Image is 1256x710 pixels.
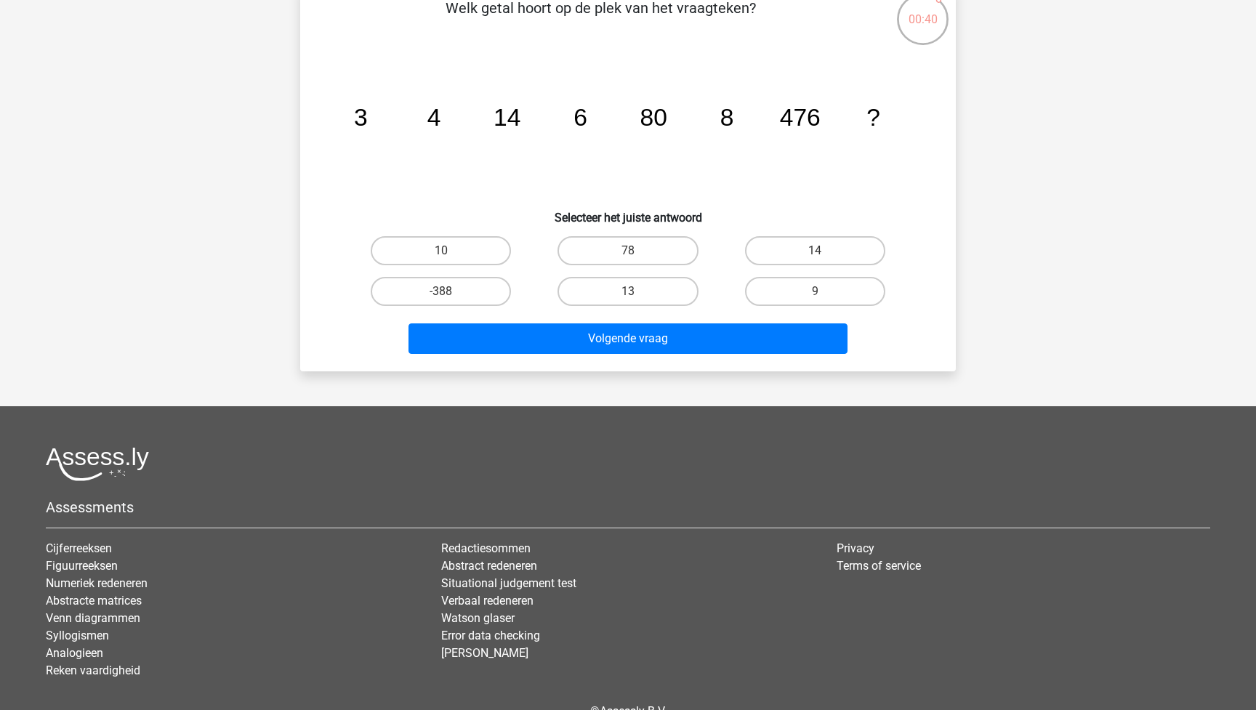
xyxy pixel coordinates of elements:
[46,447,149,481] img: Assessly logo
[46,646,103,660] a: Analogieen
[46,499,1210,516] h5: Assessments
[441,576,576,590] a: Situational judgement test
[745,277,885,306] label: 9
[46,559,118,573] a: Figuurreeksen
[441,611,515,625] a: Watson glaser
[408,323,848,354] button: Volgende vraag
[46,611,140,625] a: Venn diagrammen
[46,594,142,608] a: Abstracte matrices
[837,559,921,573] a: Terms of service
[720,104,734,131] tspan: 8
[837,541,874,555] a: Privacy
[323,199,933,225] h6: Selecteer het juiste antwoord
[371,236,511,265] label: 10
[780,104,821,131] tspan: 476
[745,236,885,265] label: 14
[46,541,112,555] a: Cijferreeksen
[640,104,667,131] tspan: 80
[441,594,534,608] a: Verbaal redeneren
[354,104,368,131] tspan: 3
[46,663,140,677] a: Reken vaardigheid
[441,541,531,555] a: Redactiesommen
[427,104,441,131] tspan: 4
[866,104,880,131] tspan: ?
[441,646,528,660] a: [PERSON_NAME]
[46,576,148,590] a: Numeriek redeneren
[46,629,109,642] a: Syllogismen
[441,559,537,573] a: Abstract redeneren
[371,277,511,306] label: -388
[494,104,520,131] tspan: 14
[573,104,587,131] tspan: 6
[557,236,698,265] label: 78
[441,629,540,642] a: Error data checking
[557,277,698,306] label: 13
